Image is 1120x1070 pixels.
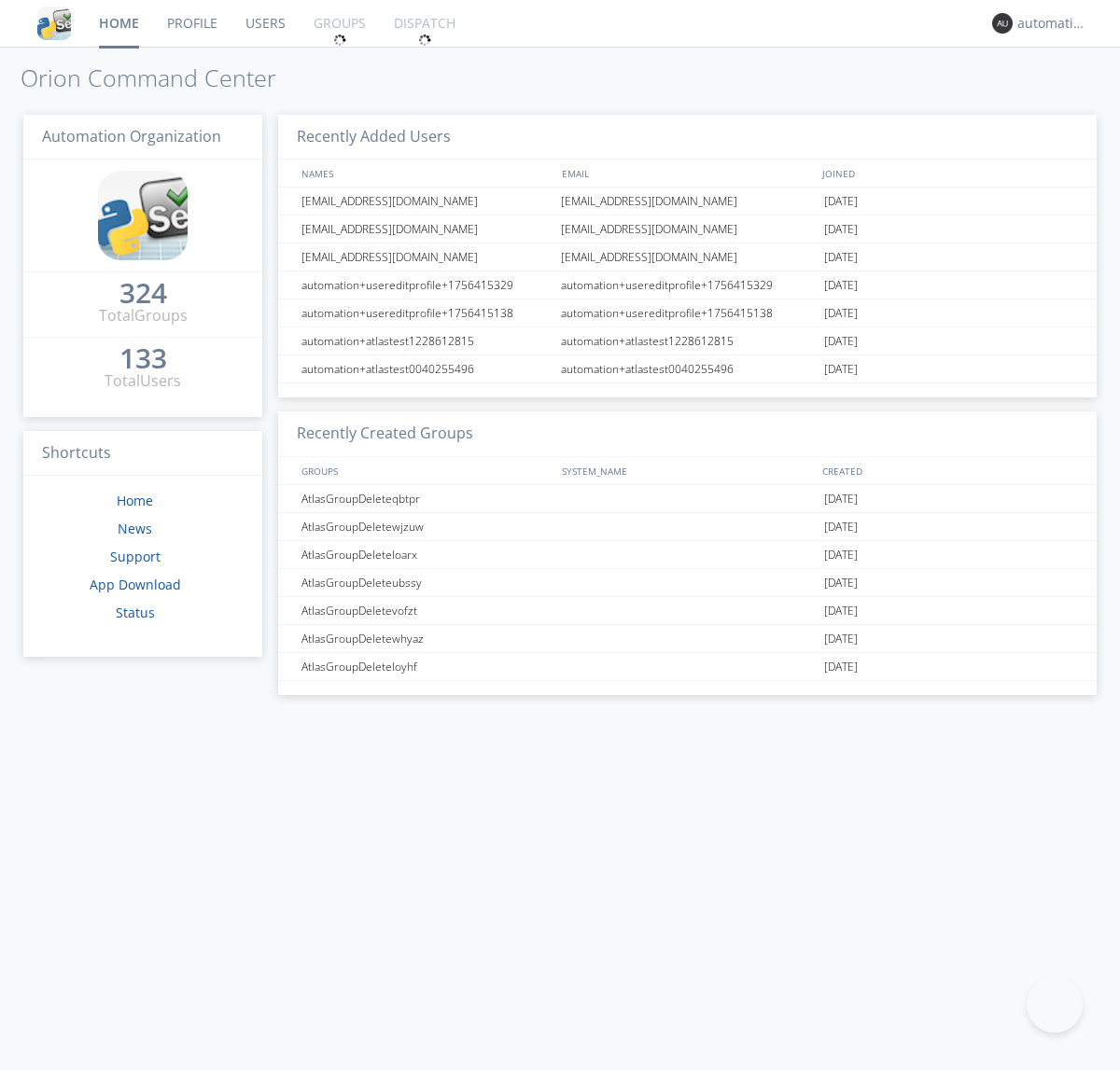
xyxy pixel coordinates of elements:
[278,513,1097,541] a: AtlasGroupDeletewjzuw[DATE]
[297,327,555,354] div: automation+atlastest1228612815
[297,243,555,271] div: [EMAIL_ADDRESS][DOMAIN_NAME]
[278,188,1097,215] a: [EMAIL_ADDRESS][DOMAIN_NAME][EMAIL_ADDRESS][DOMAIN_NAME][DATE]
[119,349,167,370] a: 133
[116,604,155,621] a: Status
[278,485,1097,513] a: AtlasGroupDeleteqbtpr[DATE]
[1027,977,1083,1033] iframe: Toggle Customer Support
[297,457,553,484] div: GROUPS
[818,160,1079,187] div: JOINED
[110,548,161,565] a: Support
[556,215,819,243] div: [EMAIL_ADDRESS][DOMAIN_NAME]
[818,457,1079,484] div: CREATED
[98,171,188,260] img: cddb5a64eb264b2086981ab96f4c1ba7
[119,284,167,302] div: 324
[119,349,167,368] div: 133
[557,457,818,484] div: SYSTEM_NAME
[278,541,1097,569] a: AtlasGroupDeleteloarx[DATE]
[824,625,858,653] span: [DATE]
[824,243,858,271] span: [DATE]
[824,299,858,327] span: [DATE]
[99,305,188,327] div: Total Groups
[824,327,858,355] span: [DATE]
[556,243,819,271] div: [EMAIL_ADDRESS][DOMAIN_NAME]
[557,160,818,187] div: EMAIL
[118,520,152,537] a: News
[824,513,858,541] span: [DATE]
[556,355,819,382] div: automation+atlastest0040255496
[297,597,555,624] div: AtlasGroupDeletevofzt
[278,299,1097,327] a: automation+usereditprofile+1756415138automation+usereditprofile+1756415138[DATE]
[824,541,858,569] span: [DATE]
[556,188,819,215] div: [EMAIL_ADDRESS][DOMAIN_NAME]
[556,271,819,299] div: automation+usereditprofile+1756415329
[297,485,555,512] div: AtlasGroupDeleteqbtpr
[824,355,858,383] span: [DATE]
[824,188,858,215] span: [DATE]
[297,160,553,187] div: NAMES
[992,13,1013,34] img: 373638.png
[90,576,181,593] a: App Download
[119,284,167,305] a: 324
[278,569,1097,597] a: AtlasGroupDeleteubssy[DATE]
[297,541,555,568] div: AtlasGroupDeleteloarx
[824,215,858,243] span: [DATE]
[824,569,858,597] span: [DATE]
[278,625,1097,653] a: AtlasGroupDeletewhyaz[DATE]
[278,243,1097,271] a: [EMAIL_ADDRESS][DOMAIN_NAME][EMAIL_ADDRESS][DOMAIN_NAME][DATE]
[105,370,181,392] div: Total Users
[278,115,1097,160] h3: Recently Added Users
[278,327,1097,355] a: automation+atlastest1228612815automation+atlastest1228612815[DATE]
[297,569,555,596] div: AtlasGroupDeleteubssy
[278,355,1097,383] a: automation+atlastest0040255496automation+atlastest0040255496[DATE]
[297,513,555,540] div: AtlasGroupDeletewjzuw
[278,653,1097,681] a: AtlasGroupDeleteloyhf[DATE]
[297,271,555,299] div: automation+usereditprofile+1756415329
[556,327,819,354] div: automation+atlastest1228612815
[297,188,555,215] div: [EMAIL_ADDRESS][DOMAIN_NAME]
[297,299,555,327] div: automation+usereditprofile+1756415138
[1017,14,1087,33] div: automation+atlas0011
[297,355,555,382] div: automation+atlastest0040255496
[556,299,819,327] div: automation+usereditprofile+1756415138
[278,597,1097,625] a: AtlasGroupDeletevofzt[DATE]
[824,485,858,513] span: [DATE]
[297,215,555,243] div: [EMAIL_ADDRESS][DOMAIN_NAME]
[42,126,221,146] span: Automation Organization
[278,215,1097,243] a: [EMAIL_ADDRESS][DOMAIN_NAME][EMAIL_ADDRESS][DOMAIN_NAME][DATE]
[824,271,858,299] span: [DATE]
[117,492,153,509] a: Home
[333,34,346,47] img: spin.svg
[23,431,262,477] h3: Shortcuts
[824,653,858,681] span: [DATE]
[278,411,1097,457] h3: Recently Created Groups
[37,7,71,40] img: cddb5a64eb264b2086981ab96f4c1ba7
[297,625,555,652] div: AtlasGroupDeletewhyaz
[824,597,858,625] span: [DATE]
[418,34,431,47] img: spin.svg
[278,271,1097,299] a: automation+usereditprofile+1756415329automation+usereditprofile+1756415329[DATE]
[297,653,555,680] div: AtlasGroupDeleteloyhf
